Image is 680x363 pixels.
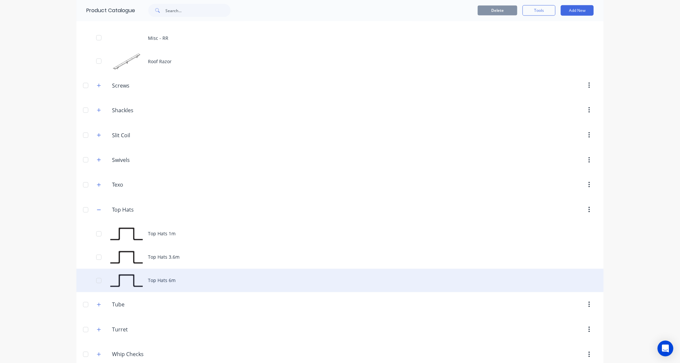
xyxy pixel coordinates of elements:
[112,301,190,309] input: Enter category name
[76,246,604,269] div: Top Hats 3.6mTop Hats 3.6m
[76,269,604,292] div: Top Hats 6mTop Hats 6m
[112,131,190,139] input: Enter category name
[76,50,604,73] div: Roof RazorRoof Razor
[112,156,190,164] input: Enter category name
[478,6,517,15] button: Delete
[112,326,190,334] input: Enter category name
[112,206,190,214] input: Enter category name
[112,350,190,358] input: Enter category name
[76,222,604,246] div: Top Hats 1mTop Hats 1m
[658,341,673,356] div: Open Intercom Messenger
[561,5,594,16] button: Add New
[112,181,190,189] input: Enter category name
[76,26,604,50] div: Misc - RR
[523,5,555,16] button: Tools
[112,82,190,90] input: Enter category name
[112,106,190,114] input: Enter category name
[165,4,231,17] input: Search...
